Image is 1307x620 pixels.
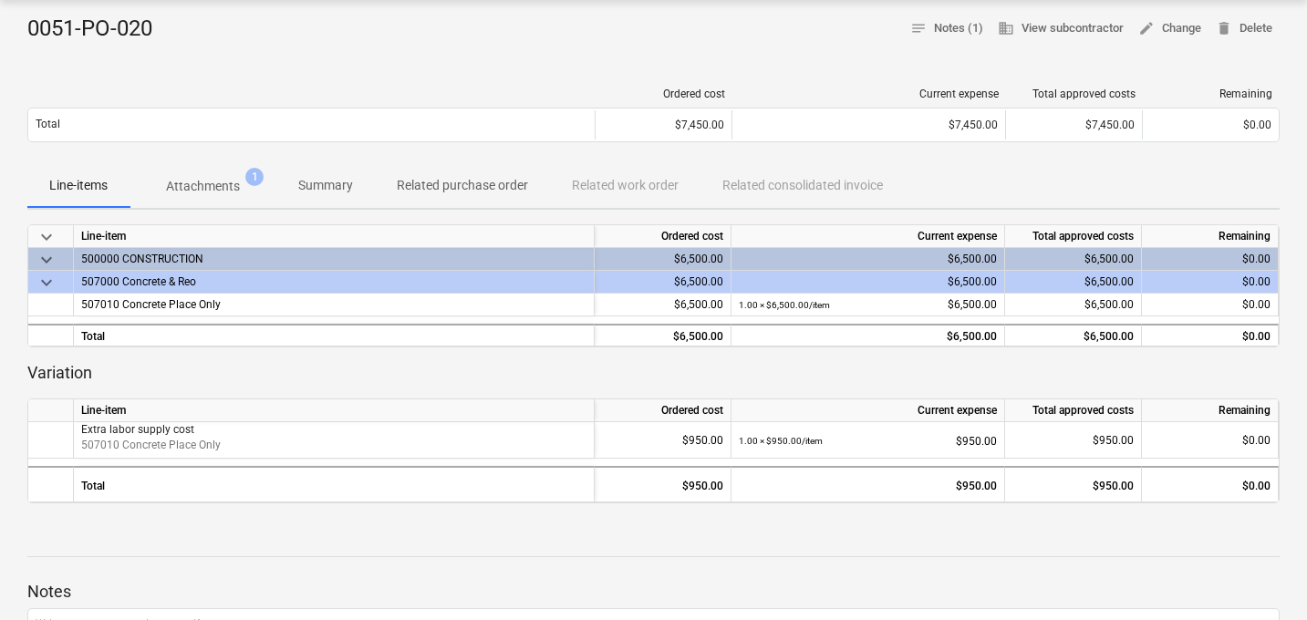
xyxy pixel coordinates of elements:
[1013,119,1135,131] div: $7,450.00
[739,248,997,271] div: $6,500.00
[602,294,723,316] div: $6,500.00
[1012,325,1134,348] div: $6,500.00
[602,422,723,459] div: $950.00
[81,271,586,293] div: 507000 Concrete & Reo
[739,436,823,446] small: 1.00 × $950.00 / item
[36,226,57,248] span: keyboard_arrow_down
[1138,20,1155,36] span: edit
[1149,468,1271,504] div: $0.00
[739,271,997,294] div: $6,500.00
[602,271,723,294] div: $6,500.00
[49,176,108,195] p: Line-items
[739,300,830,310] small: 1.00 × $6,500.00 / item
[74,225,595,248] div: Line-item
[166,177,240,196] p: Attachments
[998,18,1124,39] span: View subcontractor
[1131,15,1208,43] button: Change
[36,249,57,271] span: keyboard_arrow_down
[739,468,997,504] div: $950.00
[1142,399,1279,422] div: Remaining
[245,168,264,186] span: 1
[739,325,997,348] div: $6,500.00
[1012,271,1134,294] div: $6,500.00
[1150,88,1272,100] div: Remaining
[740,119,998,131] div: $7,450.00
[602,468,723,504] div: $950.00
[1005,225,1142,248] div: Total approved costs
[27,581,1280,603] p: Notes
[298,176,353,195] p: Summary
[1012,248,1134,271] div: $6,500.00
[1208,15,1280,43] button: Delete
[998,20,1014,36] span: business
[739,422,997,460] div: $950.00
[1138,18,1201,39] span: Change
[74,324,595,346] div: Total
[74,399,595,422] div: Line-item
[991,15,1131,43] button: View subcontractor
[27,15,167,44] div: 0051-PO-020
[595,399,731,422] div: Ordered cost
[740,88,999,100] div: Current expense
[74,466,595,502] div: Total
[1149,325,1271,348] div: $0.00
[602,325,723,348] div: $6,500.00
[731,225,1005,248] div: Current expense
[731,399,1005,422] div: Current expense
[595,225,731,248] div: Ordered cost
[1149,248,1271,271] div: $0.00
[36,272,57,294] span: keyboard_arrow_down
[81,422,586,438] p: Extra labor supply cost
[1005,399,1142,422] div: Total approved costs
[603,88,725,100] div: Ordered cost
[603,119,724,131] div: $7,450.00
[1012,468,1134,504] div: $950.00
[1149,294,1271,316] div: $0.00
[1149,422,1271,459] div: $0.00
[1216,532,1307,620] iframe: Chat Widget
[81,439,221,451] span: 507010 Concrete Place Only
[27,362,1280,384] p: Variation
[36,117,60,132] p: Total
[903,15,991,43] button: Notes (1)
[1149,271,1271,294] div: $0.00
[602,248,723,271] div: $6,500.00
[1012,422,1134,459] div: $950.00
[1216,18,1272,39] span: Delete
[81,298,221,311] span: 507010 Concrete Place Only
[739,294,997,316] div: $6,500.00
[910,20,927,36] span: notes
[1142,225,1279,248] div: Remaining
[910,18,983,39] span: Notes (1)
[1013,88,1136,100] div: Total approved costs
[397,176,528,195] p: Related purchase order
[81,248,586,270] div: 500000 CONSTRUCTION
[1150,119,1271,131] div: $0.00
[1012,294,1134,316] div: $6,500.00
[1216,20,1232,36] span: delete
